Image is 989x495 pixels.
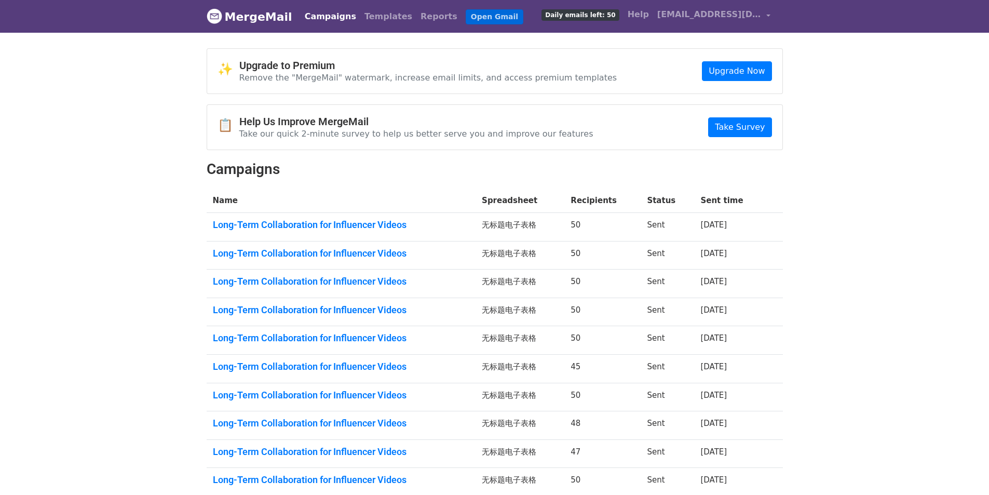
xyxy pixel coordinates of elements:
a: [DATE] [700,249,727,258]
td: 无标题电子表格 [476,355,564,383]
a: [DATE] [700,305,727,315]
td: Sent [641,298,694,326]
a: [DATE] [700,362,727,371]
p: Take our quick 2-minute survey to help us better serve you and improve our features [239,128,593,139]
span: ✨ [218,62,239,77]
a: [DATE] [700,333,727,343]
a: Take Survey [708,117,771,137]
th: Recipients [564,189,641,213]
a: [DATE] [700,391,727,400]
div: 聊天小组件 [937,445,989,495]
th: Name [207,189,476,213]
img: MergeMail logo [207,8,222,24]
a: Long-Term Collaboration for Influencer Videos [213,361,470,372]
td: 47 [564,439,641,468]
a: Help [624,4,653,25]
td: 无标题电子表格 [476,213,564,242]
td: 50 [564,241,641,270]
a: Long-Term Collaboration for Influencer Videos [213,418,470,429]
td: 50 [564,298,641,326]
a: Long-Term Collaboration for Influencer Videos [213,474,470,486]
td: 无标题电子表格 [476,326,564,355]
td: 50 [564,383,641,411]
a: Long-Term Collaboration for Influencer Videos [213,390,470,401]
td: 无标题电子表格 [476,241,564,270]
td: Sent [641,213,694,242]
td: 无标题电子表格 [476,298,564,326]
td: 无标题电子表格 [476,411,564,440]
td: 48 [564,411,641,440]
td: Sent [641,383,694,411]
th: Spreadsheet [476,189,564,213]
a: Long-Term Collaboration for Influencer Videos [213,219,470,231]
a: Long-Term Collaboration for Influencer Videos [213,332,470,344]
span: Daily emails left: 50 [541,9,619,21]
td: 45 [564,355,641,383]
td: Sent [641,241,694,270]
span: [EMAIL_ADDRESS][DOMAIN_NAME] [657,8,761,21]
span: 📋 [218,118,239,133]
h4: Upgrade to Premium [239,59,617,72]
a: Templates [360,6,416,27]
a: [EMAIL_ADDRESS][DOMAIN_NAME] [653,4,775,29]
a: Campaigns [301,6,360,27]
th: Sent time [694,189,766,213]
a: Long-Term Collaboration for Influencer Videos [213,304,470,316]
td: Sent [641,355,694,383]
a: MergeMail [207,6,292,28]
td: 无标题电子表格 [476,383,564,411]
h2: Campaigns [207,160,783,178]
td: 50 [564,270,641,298]
a: Long-Term Collaboration for Influencer Videos [213,276,470,287]
p: Remove the "MergeMail" watermark, increase email limits, and access premium templates [239,72,617,83]
a: Long-Term Collaboration for Influencer Videos [213,248,470,259]
h4: Help Us Improve MergeMail [239,115,593,128]
a: Long-Term Collaboration for Influencer Videos [213,446,470,458]
td: Sent [641,439,694,468]
td: 50 [564,326,641,355]
th: Status [641,189,694,213]
td: 50 [564,213,641,242]
a: [DATE] [700,419,727,428]
iframe: Chat Widget [937,445,989,495]
a: [DATE] [700,220,727,230]
td: Sent [641,270,694,298]
td: 无标题电子表格 [476,439,564,468]
a: [DATE] [700,447,727,457]
a: Upgrade Now [702,61,771,81]
a: Open Gmail [466,9,523,24]
a: Daily emails left: 50 [537,4,623,25]
a: Reports [416,6,462,27]
a: [DATE] [700,475,727,485]
td: Sent [641,411,694,440]
td: Sent [641,326,694,355]
td: 无标题电子表格 [476,270,564,298]
a: [DATE] [700,277,727,286]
